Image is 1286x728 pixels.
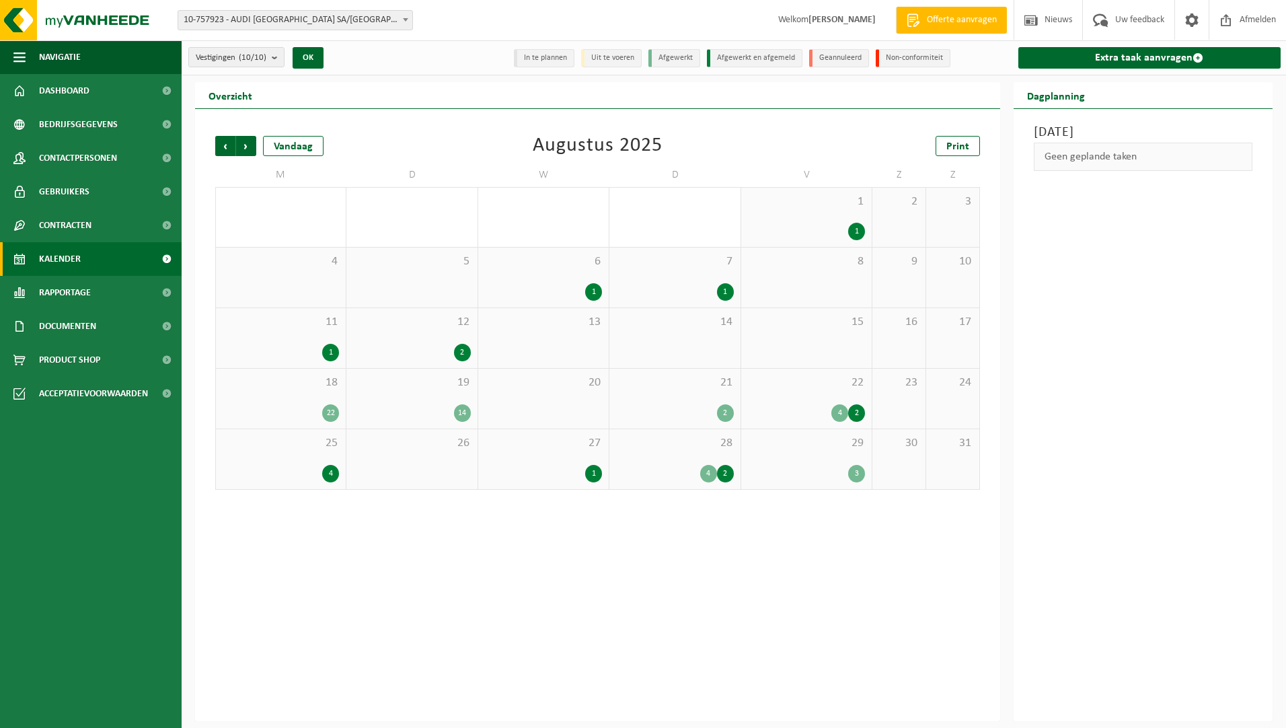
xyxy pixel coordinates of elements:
[178,11,412,30] span: 10-757923 - AUDI BRUSSELS SA/NV - VORST
[293,47,324,69] button: OK
[322,465,339,482] div: 4
[196,48,266,68] span: Vestigingen
[39,74,89,108] span: Dashboard
[748,315,865,330] span: 15
[648,49,700,67] li: Afgewerkt
[748,375,865,390] span: 22
[353,375,470,390] span: 19
[39,242,81,276] span: Kalender
[831,404,848,422] div: 4
[879,375,919,390] span: 23
[876,49,950,67] li: Non-conformiteit
[514,49,574,67] li: In te plannen
[39,377,148,410] span: Acceptatievoorwaarden
[616,254,733,269] span: 7
[585,465,602,482] div: 1
[896,7,1007,34] a: Offerte aanvragen
[748,436,865,451] span: 29
[717,465,734,482] div: 2
[353,436,470,451] span: 26
[322,404,339,422] div: 22
[478,163,609,187] td: W
[239,53,266,62] count: (10/10)
[741,163,872,187] td: V
[263,136,324,156] div: Vandaag
[616,315,733,330] span: 14
[485,254,602,269] span: 6
[215,163,346,187] td: M
[39,276,91,310] span: Rapportage
[223,254,339,269] span: 4
[39,175,89,209] span: Gebruikers
[223,436,339,451] span: 25
[485,436,602,451] span: 27
[933,194,973,209] span: 3
[926,163,980,187] td: Z
[39,141,117,175] span: Contactpersonen
[872,163,926,187] td: Z
[223,375,339,390] span: 18
[879,315,919,330] span: 16
[454,344,471,361] div: 2
[933,436,973,451] span: 31
[215,136,235,156] span: Vorige
[39,40,81,74] span: Navigatie
[707,49,802,67] li: Afgewerkt en afgemeld
[223,315,339,330] span: 11
[485,375,602,390] span: 20
[353,254,470,269] span: 5
[236,136,256,156] span: Volgende
[39,310,96,343] span: Documenten
[581,49,642,67] li: Uit te voeren
[748,254,865,269] span: 8
[933,254,973,269] span: 10
[454,404,471,422] div: 14
[848,404,865,422] div: 2
[178,10,413,30] span: 10-757923 - AUDI BRUSSELS SA/NV - VORST
[700,465,717,482] div: 4
[39,108,118,141] span: Bedrijfsgegevens
[346,163,478,187] td: D
[923,13,1000,27] span: Offerte aanvragen
[748,194,865,209] span: 1
[809,49,869,67] li: Geannuleerd
[609,163,741,187] td: D
[879,254,919,269] span: 9
[717,404,734,422] div: 2
[1034,122,1253,143] h3: [DATE]
[1018,47,1281,69] a: Extra taak aanvragen
[848,465,865,482] div: 3
[933,315,973,330] span: 17
[353,315,470,330] span: 12
[585,283,602,301] div: 1
[195,82,266,108] h2: Overzicht
[933,375,973,390] span: 24
[39,209,91,242] span: Contracten
[39,343,100,377] span: Product Shop
[616,436,733,451] span: 28
[485,315,602,330] span: 13
[808,15,876,25] strong: [PERSON_NAME]
[533,136,663,156] div: Augustus 2025
[936,136,980,156] a: Print
[188,47,285,67] button: Vestigingen(10/10)
[1034,143,1253,171] div: Geen geplande taken
[946,141,969,152] span: Print
[1014,82,1098,108] h2: Dagplanning
[322,344,339,361] div: 1
[879,194,919,209] span: 2
[848,223,865,240] div: 1
[616,375,733,390] span: 21
[717,283,734,301] div: 1
[879,436,919,451] span: 30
